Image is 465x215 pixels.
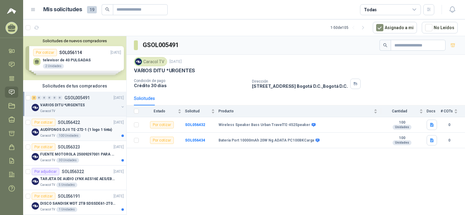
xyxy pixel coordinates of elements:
a: Por cotizarSOL056323[DATE] Company LogoFUENTE MOTOROLA 25009297001 PARA EP450Caracol TV30 Unidades [23,141,126,166]
p: Caracol TV [40,207,55,212]
img: Logo peakr [7,7,16,15]
p: [STREET_ADDRESS] Bogotá D.C. , Bogotá D.C. [252,84,348,89]
p: VARIOS DITU *URGENTES [134,67,195,74]
p: SOL056422 [58,120,80,125]
p: AUDÍFONOS DJ II TE-272-1 (1 logo 1 tinta) [40,127,112,133]
span: search [105,7,110,12]
img: Company Logo [32,128,39,136]
a: Por adjudicarSOL056322[DATE] Company LogoTARJETA DE AUDIO LYNX AES16E AES/EBU PCICaracol TV5 Unid... [23,166,126,190]
b: 0 [441,138,458,143]
div: Por cotizar [32,193,55,200]
p: Condición de pago [134,79,247,83]
div: 5 Unidades [56,183,77,187]
h3: GSOL005491 [143,40,180,50]
div: Solicitudes de tus compradores [23,80,126,92]
b: 100 [381,120,423,125]
p: GSOL005491 [65,96,90,100]
p: TARJETA DE AUDIO LYNX AES16E AES/EBU PCI [40,176,116,182]
p: SOL056322 [62,169,84,174]
button: Asignado a mi [373,22,417,33]
div: 0 [37,96,41,100]
p: Caracol TV [40,109,55,114]
img: Company Logo [32,153,39,160]
button: No Leídos [422,22,458,33]
p: Dirección [252,79,348,84]
a: SOL056432 [185,123,205,127]
img: Company Logo [32,104,39,111]
th: Estado [142,105,185,117]
th: Solicitud [185,105,219,117]
p: [DATE] [114,169,124,175]
h1: Mis solicitudes [43,5,82,14]
p: [DATE] [114,95,124,101]
div: 0 [58,96,62,100]
div: Solicitudes de nuevos compradoresPor cotizarSOL056114[DATE] televisor de 40 PULGADAS2 UnidadesPor... [23,36,126,80]
p: [DATE] [114,193,124,199]
th: Producto [219,105,381,117]
div: 1 - 50 de 105 [330,23,368,32]
p: SOL056323 [58,145,80,149]
th: Cantidad [381,105,427,117]
div: Por cotizar [150,121,174,128]
button: Solicitudes de nuevos compradores [26,39,124,43]
a: Por cotizarSOL056422[DATE] Company LogoAUDÍFONOS DJ II TE-272-1 (1 logo 1 tinta)Caracol TV100 Uni... [23,116,126,141]
div: Caracol TV [134,57,167,66]
div: 30 Unidades [56,158,79,163]
p: Caracol TV [40,133,55,138]
div: 100 Unidades [56,133,81,138]
div: 1 Unidades [56,207,77,212]
div: 0 [42,96,47,100]
a: 2 0 0 0 0 0 GSOL005491[DATE] Company LogoVARIOS DITU *URGENTESCaracol TV [32,94,125,114]
th: Docs [427,105,441,117]
img: Company Logo [135,58,142,65]
div: Todas [364,6,377,13]
p: VARIOS DITU *URGENTES [40,102,85,108]
span: Cantidad [381,109,418,113]
div: Por adjudicar [32,168,59,175]
a: Por cotizarSOL056191[DATE] Company LogoDISCO SANDISK WDT 2TB SDSSDE61-2T00-G25Caracol TV1 Unidades [23,190,126,215]
div: Por cotizar [32,119,55,126]
p: [DATE] [114,144,124,150]
span: Solicitud [185,109,210,113]
p: Caracol TV [40,183,55,187]
span: 19 [87,6,97,13]
span: # COTs [441,109,453,113]
div: Por cotizar [150,137,174,144]
div: Unidades [393,125,411,130]
span: search [383,43,387,47]
div: Por cotizar [32,143,55,151]
b: 0 [441,122,458,128]
th: # COTs [441,105,465,117]
p: [DATE] [114,120,124,125]
div: Solicitudes [134,95,155,102]
img: Company Logo [32,202,39,210]
p: DISCO SANDISK WDT 2TB SDSSDE61-2T00-G25 [40,201,116,206]
p: Crédito 30 días [134,83,247,88]
b: 100 [381,136,423,141]
a: SOL056434 [185,138,205,142]
p: Caracol TV [40,158,55,163]
b: Bateria Port 10000mAh 20W Ng ADATA PC100BKCarga [219,138,314,143]
span: Estado [142,109,177,113]
p: SOL056191 [58,194,80,198]
div: 0 [52,96,57,100]
div: 0 [47,96,52,100]
p: [DATE] [170,59,182,65]
b: Wireless Speaker Bass Urban TravelTE-452Speaker [219,123,310,128]
div: 2 [32,96,36,100]
span: Producto [219,109,372,113]
div: Unidades [393,140,411,145]
p: FUENTE MOTOROLA 25009297001 PARA EP450 [40,152,116,157]
img: Company Logo [32,178,39,185]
